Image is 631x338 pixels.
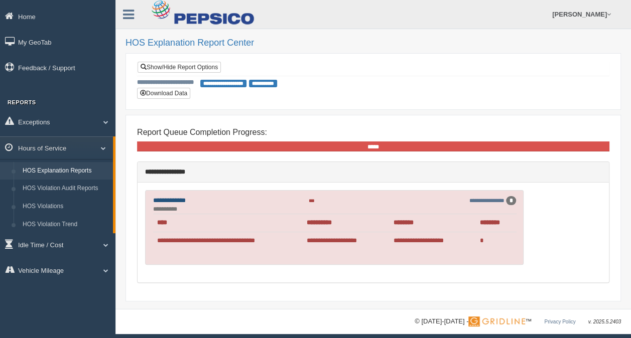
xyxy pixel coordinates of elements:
a: HOS Violations [18,198,113,216]
h4: Report Queue Completion Progress: [137,128,609,137]
a: HOS Explanation Reports [18,162,113,180]
a: Show/Hide Report Options [138,62,221,73]
h2: HOS Explanation Report Center [125,38,621,48]
img: Gridline [468,316,525,326]
button: Download Data [137,88,190,99]
div: © [DATE]-[DATE] - ™ [415,316,621,327]
a: HOS Violation Audit Reports [18,180,113,198]
a: Privacy Policy [544,319,575,324]
a: HOS Violation Trend [18,216,113,234]
span: v. 2025.5.2403 [588,319,621,324]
